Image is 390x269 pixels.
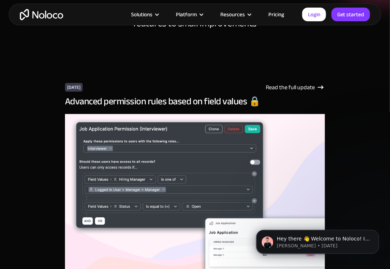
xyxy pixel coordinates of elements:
div: Platform [176,10,197,19]
h3: Advanced permission rules based on field values 🔒 [65,96,325,107]
div: Solutions [122,10,167,19]
div: [DATE] [65,83,83,92]
div: Read the full update [266,83,315,92]
div: Platform [167,10,211,19]
a: [DATE]Read the full update [65,83,325,92]
div: Resources [220,10,245,19]
div: Solutions [131,10,152,19]
iframe: Intercom notifications message [246,215,390,265]
a: Login [302,8,326,21]
h2: Discover the latest updates to Noloco, from new features to small improvements [87,7,303,29]
a: Get started [331,8,370,21]
a: home [20,9,63,20]
div: Resources [211,10,259,19]
a: Pricing [259,10,293,19]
